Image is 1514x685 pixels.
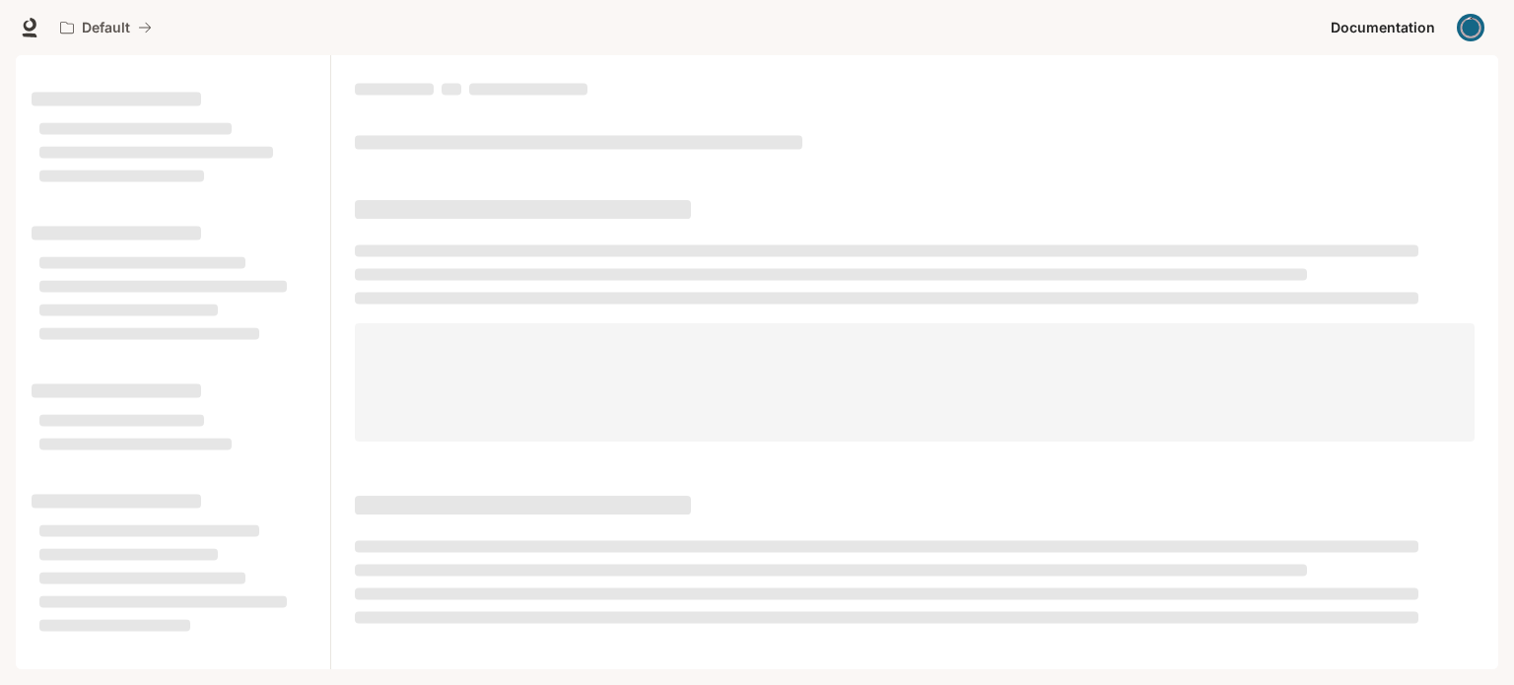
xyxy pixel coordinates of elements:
[1457,14,1484,41] img: User avatar
[51,8,161,47] button: All workspaces
[1331,16,1435,40] span: Documentation
[1323,8,1443,47] a: Documentation
[1451,8,1490,47] button: User avatar
[82,20,130,36] p: Default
